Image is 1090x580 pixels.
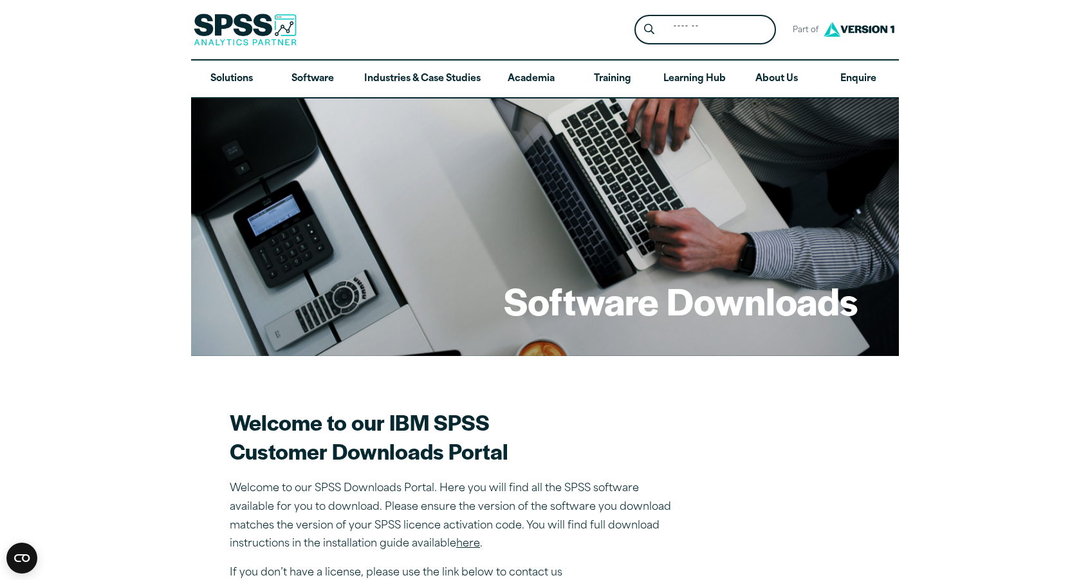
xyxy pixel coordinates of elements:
[572,61,653,98] a: Training
[818,61,899,98] a: Enquire
[786,21,820,40] span: Part of
[6,543,37,574] button: Open CMP widget
[191,61,899,98] nav: Desktop version of site main menu
[644,24,654,35] svg: Search magnifying glass icon
[504,276,858,326] h1: Software Downloads
[736,61,817,98] a: About Us
[456,539,480,549] a: here
[230,480,680,554] p: Welcome to our SPSS Downloads Portal. Here you will find all the SPSS software available for you ...
[194,14,297,46] img: SPSS Analytics Partner
[653,61,736,98] a: Learning Hub
[191,61,272,98] a: Solutions
[638,18,661,42] button: Search magnifying glass icon
[634,15,776,45] form: Site Header Search Form
[491,61,572,98] a: Academia
[272,61,353,98] a: Software
[230,407,680,465] h2: Welcome to our IBM SPSS Customer Downloads Portal
[354,61,491,98] a: Industries & Case Studies
[820,17,898,41] img: Version1 Logo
